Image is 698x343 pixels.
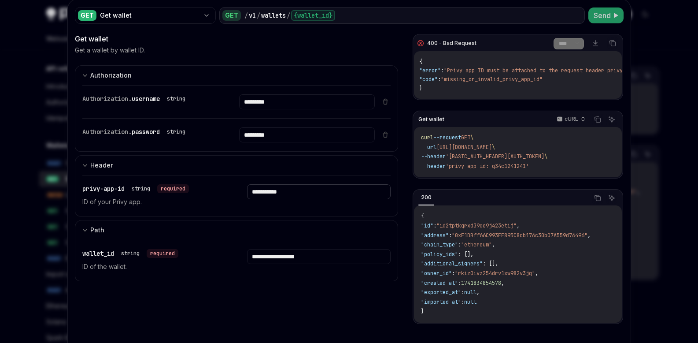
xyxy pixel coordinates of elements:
span: "exported_at" [421,289,461,296]
span: password [132,128,160,136]
span: Get wallet [418,116,444,123]
span: } [421,308,424,315]
div: 200 [418,192,434,203]
span: "owner_id" [421,270,452,277]
span: : [], [483,260,498,267]
div: {wallet_id} [291,10,335,21]
button: Copy the contents from the code block [592,114,603,125]
span: privy-app-id [82,185,125,193]
span: { [419,58,422,65]
div: Path [90,225,104,235]
span: Authorization. [82,95,132,103]
span: null [464,289,476,296]
span: , [587,232,591,239]
div: required [157,184,189,193]
span: 'privy-app-id: q34c1241241' [446,163,529,170]
div: 400 - Bad Request [427,40,476,47]
span: GET [461,134,470,141]
span: , [517,222,520,229]
span: Send [594,10,611,21]
p: Get a wallet by wallet ID. [75,46,145,55]
div: string [121,250,140,257]
div: GET [78,10,96,21]
div: wallet_id [82,249,178,258]
div: Header [90,160,113,171]
span: , [492,241,495,248]
span: "missing_or_invalid_privy_app_id" [441,76,543,83]
span: "chain_type" [421,241,458,248]
span: : [], [458,251,473,258]
span: "id2tptkqrxd39qo9j423etij" [436,222,517,229]
button: expand input section [75,220,399,240]
span: --url [421,144,436,151]
span: : [433,222,436,229]
span: [URL][DOMAIN_NAME] [436,144,492,151]
div: string [167,128,185,135]
span: } [419,85,422,92]
span: : [452,270,455,277]
span: --header [421,163,446,170]
button: GETGet wallet [75,6,216,25]
p: cURL [565,116,578,123]
span: "additional_signers" [421,260,483,267]
span: "code" [419,76,438,83]
div: wallets [261,11,286,20]
span: : [461,289,464,296]
div: Get wallet [100,11,199,20]
span: null [464,298,476,306]
span: 1741834854578 [461,280,501,287]
span: "id" [421,222,433,229]
span: , [476,289,480,296]
span: "ethereum" [461,241,492,248]
span: : [461,298,464,306]
span: \ [544,153,547,160]
button: Ask AI [606,114,617,125]
button: Copy the contents from the code block [607,37,618,49]
div: GET [222,10,241,21]
div: Authorization.password [82,127,189,136]
div: v1 [249,11,256,20]
span: "rkiz0ivz254drv1xw982v3jq" [455,270,535,277]
span: Authorization. [82,128,132,136]
span: : [438,76,441,83]
p: ID of your Privy app. [82,197,226,207]
span: "error" [419,67,441,74]
div: Authorization.username [82,94,189,103]
button: expand input section [75,65,399,85]
p: ID of the wallet. [82,261,226,272]
span: wallet_id [82,250,114,257]
span: \ [492,144,495,151]
div: Authorization [90,70,132,81]
div: string [132,185,150,192]
span: { [421,213,424,220]
div: / [244,11,248,20]
button: expand input section [75,155,399,175]
button: cURL [552,112,589,127]
div: / [287,11,290,20]
button: Ask AI [606,192,617,204]
div: privy-app-id [82,184,189,193]
span: : [458,241,461,248]
span: "created_at" [421,280,458,287]
span: : [441,67,444,74]
button: Send [588,7,624,23]
span: : [458,280,461,287]
div: / [257,11,260,20]
span: "imported_at" [421,298,461,306]
div: Get wallet [75,34,399,44]
span: "Privy app ID must be attached to the request header privy-app-id" [444,67,647,74]
span: curl [421,134,433,141]
div: string [167,95,185,102]
span: "policy_ids" [421,251,458,258]
div: required [147,249,178,258]
span: "address" [421,232,449,239]
span: "0xF1DBff66C993EE895C8cb176c30b07A559d76496" [452,232,587,239]
span: '[BASIC_AUTH_HEADER][AUTH_TOKEN] [446,153,544,160]
span: : [449,232,452,239]
span: --header [421,153,446,160]
span: , [501,280,504,287]
span: username [132,95,160,103]
span: --request [433,134,461,141]
span: , [535,270,538,277]
span: \ [470,134,473,141]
